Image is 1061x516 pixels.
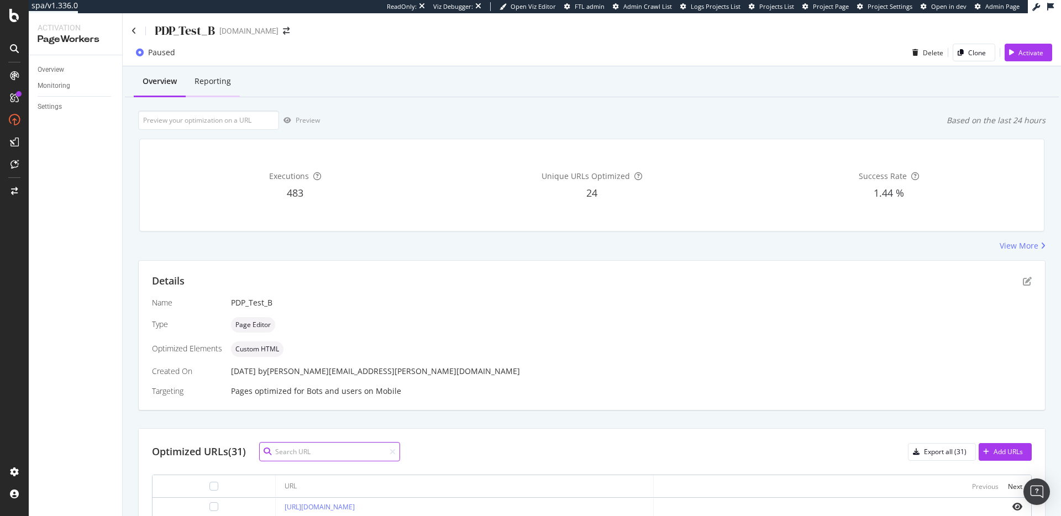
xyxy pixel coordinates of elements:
button: Add URLs [979,443,1032,461]
div: Monitoring [38,80,70,92]
div: Activation [38,22,113,33]
button: Preview [279,112,320,129]
a: FTL admin [564,2,605,11]
div: Open Intercom Messenger [1023,478,1050,505]
div: [DOMAIN_NAME] [219,25,279,36]
div: Clone [968,48,986,57]
a: Logs Projects List [680,2,740,11]
div: Activate [1018,48,1043,57]
a: View More [1000,240,1046,251]
i: eye [1012,502,1022,511]
div: Export all (31) [924,447,967,456]
span: Success Rate [859,171,907,181]
span: Open in dev [931,2,967,10]
button: Previous [972,480,999,493]
div: Settings [38,101,62,113]
input: Preview your optimization on a URL [138,110,279,130]
div: Viz Debugger: [433,2,473,11]
div: Reporting [195,76,231,87]
a: Open in dev [921,2,967,11]
a: Project Settings [857,2,912,11]
div: Type [152,319,222,330]
span: Unique URLs Optimized [542,171,630,181]
span: Logs Projects List [691,2,740,10]
div: PageWorkers [38,33,113,46]
button: Delete [908,44,943,61]
div: Delete [923,48,943,57]
span: Project Page [813,2,849,10]
div: Details [152,274,185,288]
a: Overview [38,64,114,76]
div: neutral label [231,317,275,333]
div: Created On [152,366,222,377]
input: Search URL [259,442,400,461]
a: Open Viz Editor [500,2,556,11]
button: Activate [1005,44,1052,61]
a: Click to go back [132,27,136,35]
div: Name [152,297,222,308]
div: Overview [143,76,177,87]
span: FTL admin [575,2,605,10]
div: Paused [148,47,175,58]
div: pen-to-square [1023,277,1032,286]
span: Projects List [759,2,794,10]
span: Page Editor [235,322,271,328]
div: Pages optimized for on [231,386,1032,397]
a: Settings [38,101,114,113]
a: Admin Page [975,2,1020,11]
span: Admin Crawl List [623,2,672,10]
span: Open Viz Editor [511,2,556,10]
span: Project Settings [868,2,912,10]
button: Export all (31) [908,443,976,461]
a: [URL][DOMAIN_NAME] [285,502,355,512]
span: Executions [269,171,309,181]
span: Custom HTML [235,346,279,352]
a: Admin Crawl List [613,2,672,11]
button: Clone [953,44,995,61]
span: Admin Page [985,2,1020,10]
div: Add URLs [994,447,1023,456]
span: 1.44 % [874,186,904,199]
div: [DATE] [231,366,1032,377]
span: 483 [287,186,303,199]
div: URL [285,481,297,491]
div: neutral label [231,341,283,357]
div: Previous [972,482,999,491]
button: Next [1008,480,1022,493]
span: 24 [586,186,597,199]
div: Targeting [152,386,222,397]
div: Bots and users [307,386,362,397]
a: Projects List [749,2,794,11]
div: Preview [296,115,320,125]
div: Optimized Elements [152,343,222,354]
div: Overview [38,64,64,76]
a: Monitoring [38,80,114,92]
div: PDP_Test_B [231,297,1032,308]
div: ReadOnly: [387,2,417,11]
div: Mobile [376,386,401,397]
div: View More [1000,240,1038,251]
div: arrow-right-arrow-left [283,27,290,35]
div: Optimized URLs (31) [152,445,246,459]
div: PDP_Test_B [155,22,215,39]
div: Next [1008,482,1022,491]
a: Project Page [802,2,849,11]
div: Based on the last 24 hours [947,115,1046,126]
div: by [PERSON_NAME][EMAIL_ADDRESS][PERSON_NAME][DOMAIN_NAME] [258,366,520,377]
